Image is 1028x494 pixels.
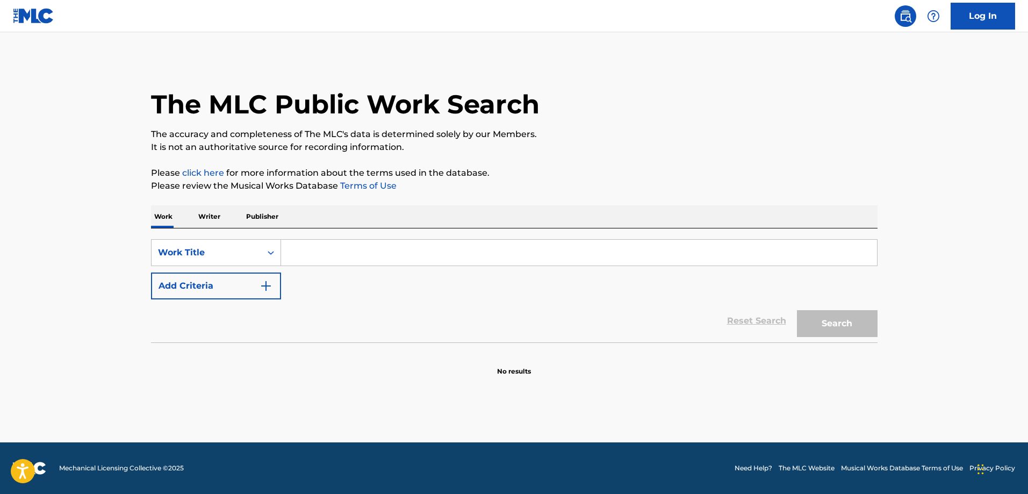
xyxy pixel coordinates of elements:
[779,463,835,473] a: The MLC Website
[497,354,531,376] p: No results
[13,462,46,475] img: logo
[735,463,772,473] a: Need Help?
[243,205,282,228] p: Publisher
[951,3,1015,30] a: Log In
[59,463,184,473] span: Mechanical Licensing Collective © 2025
[13,8,54,24] img: MLC Logo
[151,239,878,342] form: Search Form
[923,5,944,27] div: Help
[977,453,984,485] div: Drag
[151,180,878,192] p: Please review the Musical Works Database
[260,280,272,292] img: 9d2ae6d4665cec9f34b9.svg
[151,167,878,180] p: Please for more information about the terms used in the database.
[151,141,878,154] p: It is not an authoritative source for recording information.
[841,463,963,473] a: Musical Works Database Terms of Use
[974,442,1028,494] iframe: Chat Widget
[195,205,224,228] p: Writer
[151,88,540,120] h1: The MLC Public Work Search
[151,128,878,141] p: The accuracy and completeness of The MLC's data is determined solely by our Members.
[969,463,1015,473] a: Privacy Policy
[158,246,255,259] div: Work Title
[182,168,224,178] a: click here
[927,10,940,23] img: help
[338,181,397,191] a: Terms of Use
[151,205,176,228] p: Work
[899,10,912,23] img: search
[151,273,281,299] button: Add Criteria
[895,5,916,27] a: Public Search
